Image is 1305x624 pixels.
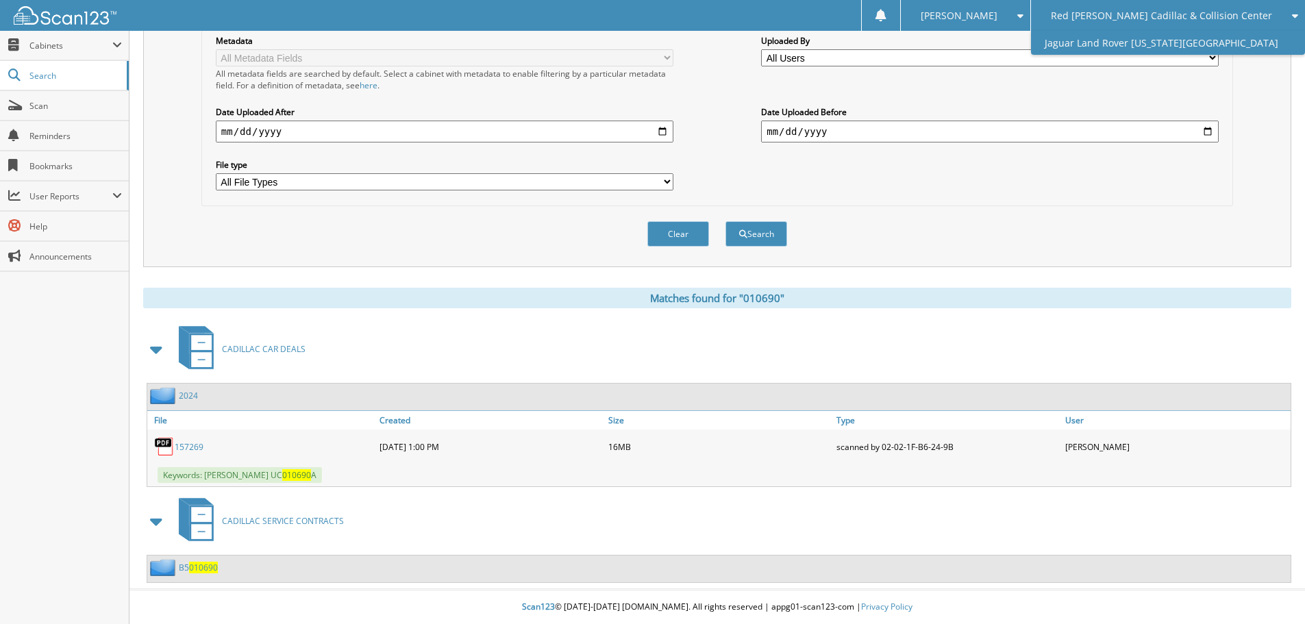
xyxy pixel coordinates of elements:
[175,441,203,453] a: 157269
[216,68,673,91] div: All metadata fields are searched by default. Select a cabinet with metadata to enable filtering b...
[216,159,673,171] label: File type
[522,601,555,612] span: Scan123
[29,190,112,202] span: User Reports
[179,562,218,573] a: B5010690
[29,40,112,51] span: Cabinets
[29,221,122,232] span: Help
[29,70,120,82] span: Search
[222,343,306,355] span: CADILLAC CAR DEALS
[1062,433,1291,460] div: [PERSON_NAME]
[1051,12,1272,20] span: Red [PERSON_NAME] Cadillac & Collision Center
[14,6,116,25] img: scan123-logo-white.svg
[833,411,1062,429] a: Type
[1031,31,1305,55] a: Jaguar Land Rover [US_STATE][GEOGRAPHIC_DATA]
[158,467,322,483] span: Keywords: [PERSON_NAME] UC A
[1236,558,1305,624] iframe: Chat Widget
[861,601,912,612] a: Privacy Policy
[147,411,376,429] a: File
[29,251,122,262] span: Announcements
[1062,411,1291,429] a: User
[761,35,1219,47] label: Uploaded By
[761,121,1219,142] input: end
[29,100,122,112] span: Scan
[150,387,179,404] img: folder2.png
[216,121,673,142] input: start
[605,411,834,429] a: Size
[150,559,179,576] img: folder2.png
[605,433,834,460] div: 16MB
[216,106,673,118] label: Date Uploaded After
[761,106,1219,118] label: Date Uploaded Before
[216,35,673,47] label: Metadata
[222,515,344,527] span: CADILLAC SERVICE CONTRACTS
[29,160,122,172] span: Bookmarks
[725,221,787,247] button: Search
[29,130,122,142] span: Reminders
[921,12,997,20] span: [PERSON_NAME]
[360,79,377,91] a: here
[129,590,1305,624] div: © [DATE]-[DATE] [DOMAIN_NAME]. All rights reserved | appg01-scan123-com |
[647,221,709,247] button: Clear
[376,433,605,460] div: [DATE] 1:00 PM
[171,494,344,548] a: CADILLAC SERVICE CONTRACTS
[833,433,1062,460] div: scanned by 02-02-1F-B6-24-9B
[171,322,306,376] a: CADILLAC CAR DEALS
[154,436,175,457] img: PDF.png
[282,469,311,481] span: 010690
[376,411,605,429] a: Created
[189,562,218,573] span: 010690
[143,288,1291,308] div: Matches found for "010690"
[179,390,198,401] a: 2024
